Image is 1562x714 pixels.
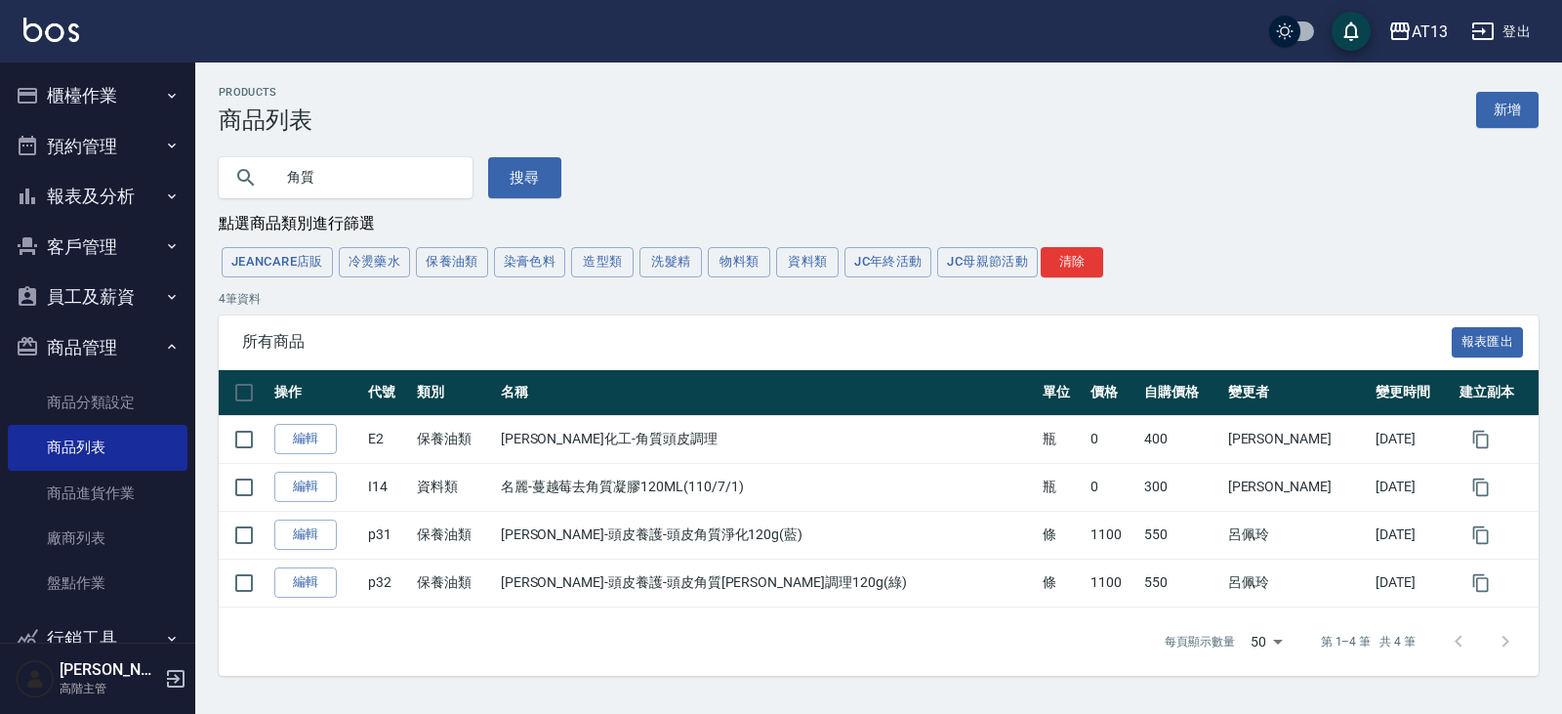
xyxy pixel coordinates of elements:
a: 編輯 [274,424,337,454]
button: 物料類 [708,247,770,277]
h2: Products [219,86,312,99]
td: E2 [363,415,411,463]
input: 搜尋關鍵字 [273,151,457,204]
button: 預約管理 [8,121,187,172]
td: 條 [1038,559,1086,607]
th: 變更時間 [1371,370,1455,416]
button: 清除 [1041,247,1103,277]
p: 4 筆資料 [219,290,1539,308]
button: 冷燙藥水 [339,247,411,277]
button: 造型類 [571,247,634,277]
img: Logo [23,18,79,42]
button: 員工及薪資 [8,272,187,322]
th: 變更者 [1223,370,1372,416]
td: 400 [1139,415,1223,463]
button: JC母親節活動 [937,247,1038,277]
p: 第 1–4 筆 共 4 筆 [1321,633,1416,651]
div: AT13 [1412,20,1448,44]
td: 保養油類 [412,511,496,559]
a: 編輯 [274,520,337,550]
td: 550 [1139,559,1223,607]
a: 商品分類設定 [8,380,187,425]
td: 保養油類 [412,559,496,607]
button: JC年終活動 [844,247,931,277]
button: 資料類 [776,247,839,277]
button: 保養油類 [416,247,488,277]
td: [PERSON_NAME]化工-角質頭皮調理 [496,415,1038,463]
td: [PERSON_NAME]-頭皮養護-頭皮角質[PERSON_NAME]調理120g(綠) [496,559,1038,607]
a: 商品進貨作業 [8,471,187,516]
td: 300 [1139,463,1223,511]
button: 報表匯出 [1452,327,1524,357]
td: 1100 [1086,511,1139,559]
td: 呂佩玲 [1223,511,1372,559]
th: 自購價格 [1139,370,1223,416]
td: [DATE] [1371,415,1455,463]
td: 1100 [1086,559,1139,607]
td: 名麗-蔓越莓去角質凝膠120ML(110/7/1) [496,463,1038,511]
td: 550 [1139,511,1223,559]
button: save [1332,12,1371,51]
a: 新增 [1476,92,1539,128]
div: 點選商品類別進行篩選 [219,214,1539,234]
img: Person [16,659,55,698]
td: [DATE] [1371,559,1455,607]
td: 條 [1038,511,1086,559]
h5: [PERSON_NAME] [60,660,159,680]
td: [DATE] [1371,463,1455,511]
button: 搜尋 [488,157,561,198]
a: 商品列表 [8,425,187,470]
button: 商品管理 [8,322,187,373]
span: 所有商品 [242,332,1452,352]
th: 名稱 [496,370,1038,416]
button: 行銷工具 [8,613,187,664]
td: [PERSON_NAME] [1223,463,1372,511]
th: 操作 [269,370,363,416]
button: 客戶管理 [8,222,187,273]
td: 呂佩玲 [1223,559,1372,607]
td: [DATE] [1371,511,1455,559]
th: 類別 [412,370,496,416]
a: 盤點作業 [8,561,187,606]
button: 報表及分析 [8,171,187,222]
td: 0 [1086,463,1139,511]
button: 洗髮精 [639,247,702,277]
button: JeanCare店販 [222,247,333,277]
td: [PERSON_NAME] [1223,415,1372,463]
td: 瓶 [1038,463,1086,511]
button: 櫃檯作業 [8,70,187,121]
td: p31 [363,511,411,559]
p: 每頁顯示數量 [1165,633,1235,651]
h3: 商品列表 [219,106,312,134]
td: p32 [363,559,411,607]
a: 廠商列表 [8,516,187,561]
td: 保養油類 [412,415,496,463]
td: [PERSON_NAME]-頭皮養護-頭皮角質淨化120g(藍) [496,511,1038,559]
td: 資料類 [412,463,496,511]
div: 50 [1243,615,1290,668]
td: 0 [1086,415,1139,463]
a: 編輯 [274,472,337,502]
a: 報表匯出 [1452,332,1524,351]
th: 價格 [1086,370,1139,416]
th: 單位 [1038,370,1086,416]
p: 高階主管 [60,680,159,697]
button: AT13 [1380,12,1456,52]
button: 染膏色料 [494,247,566,277]
a: 編輯 [274,567,337,598]
button: 登出 [1463,14,1539,50]
th: 代號 [363,370,411,416]
th: 建立副本 [1455,370,1539,416]
td: I14 [363,463,411,511]
td: 瓶 [1038,415,1086,463]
